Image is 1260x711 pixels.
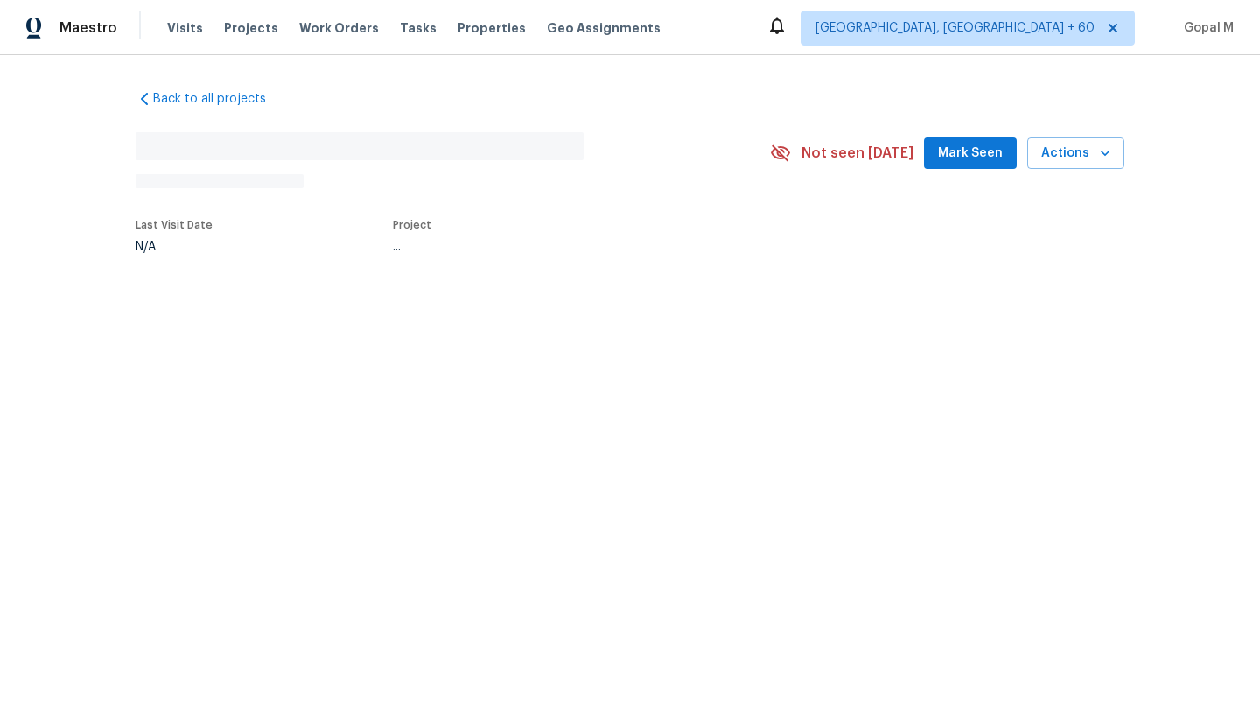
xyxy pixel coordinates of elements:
span: Project [393,220,431,230]
div: ... [393,241,729,253]
span: [GEOGRAPHIC_DATA], [GEOGRAPHIC_DATA] + 60 [815,19,1095,37]
span: Maestro [59,19,117,37]
span: Projects [224,19,278,37]
span: Gopal M [1177,19,1234,37]
span: Geo Assignments [547,19,661,37]
span: Properties [458,19,526,37]
span: Not seen [DATE] [801,144,913,162]
span: Actions [1041,143,1110,165]
button: Mark Seen [924,137,1017,170]
span: Last Visit Date [136,220,213,230]
span: Mark Seen [938,143,1003,165]
button: Actions [1027,137,1124,170]
div: N/A [136,241,213,253]
span: Visits [167,19,203,37]
span: Work Orders [299,19,379,37]
span: Tasks [400,22,437,34]
a: Back to all projects [136,90,304,108]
